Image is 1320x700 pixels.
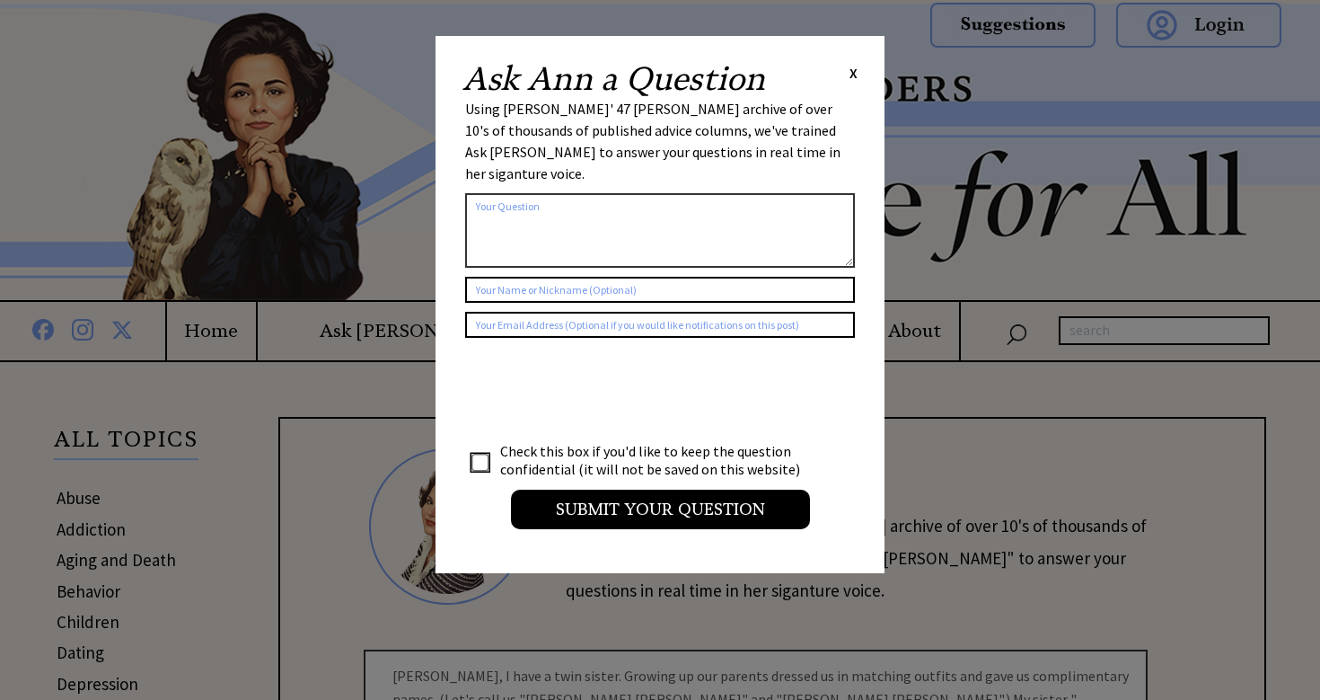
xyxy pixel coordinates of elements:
td: Check this box if you'd like to keep the question confidential (it will not be saved on this webs... [499,441,817,479]
input: Submit your Question [511,490,810,529]
iframe: reCAPTCHA [465,356,738,426]
div: Using [PERSON_NAME]' 47 [PERSON_NAME] archive of over 10's of thousands of published advice colum... [465,98,855,184]
input: Your Name or Nickname (Optional) [465,277,855,303]
span: X [849,64,858,82]
h2: Ask Ann a Question [462,63,765,95]
input: Your Email Address (Optional if you would like notifications on this post) [465,312,855,338]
